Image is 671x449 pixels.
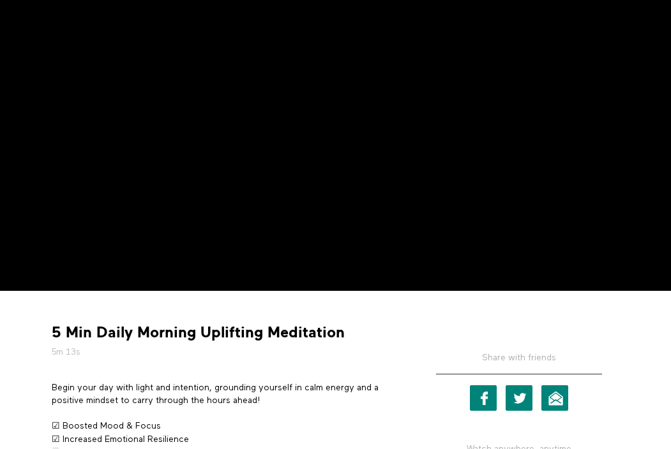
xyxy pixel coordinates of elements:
h5: Share with friends [436,351,602,374]
p: Begin your day with light and intention, grounding yourself in calm energy and a positive mindset... [52,381,400,408]
a: Facebook [470,385,497,411]
a: Twitter [506,385,532,411]
h5: 5m 13s [52,346,400,358]
a: Email [541,385,568,411]
strong: 5 Min Daily Morning Uplifting Meditation [52,323,345,342]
